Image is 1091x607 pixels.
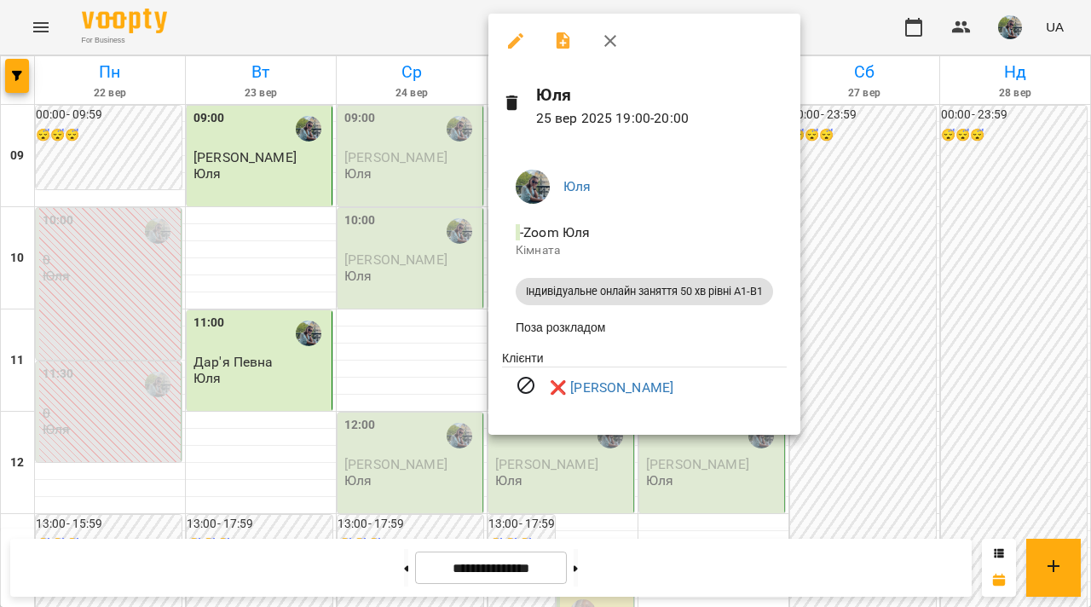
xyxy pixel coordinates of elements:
p: 25 вер 2025 19:00 - 20:00 [536,108,787,129]
a: ❌ [PERSON_NAME] [550,378,673,398]
span: Індивідуальне онлайн заняття 50 хв рівні А1-В1 [516,284,773,299]
span: - Zoom Юля [516,224,594,240]
p: Кімната [516,242,773,259]
h6: Юля [536,82,787,108]
li: Поза розкладом [502,312,787,343]
svg: Візит скасовано [516,375,536,396]
img: c71655888622cca4d40d307121b662d7.jpeg [516,170,550,204]
a: Юля [563,178,591,194]
ul: Клієнти [502,350,787,415]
